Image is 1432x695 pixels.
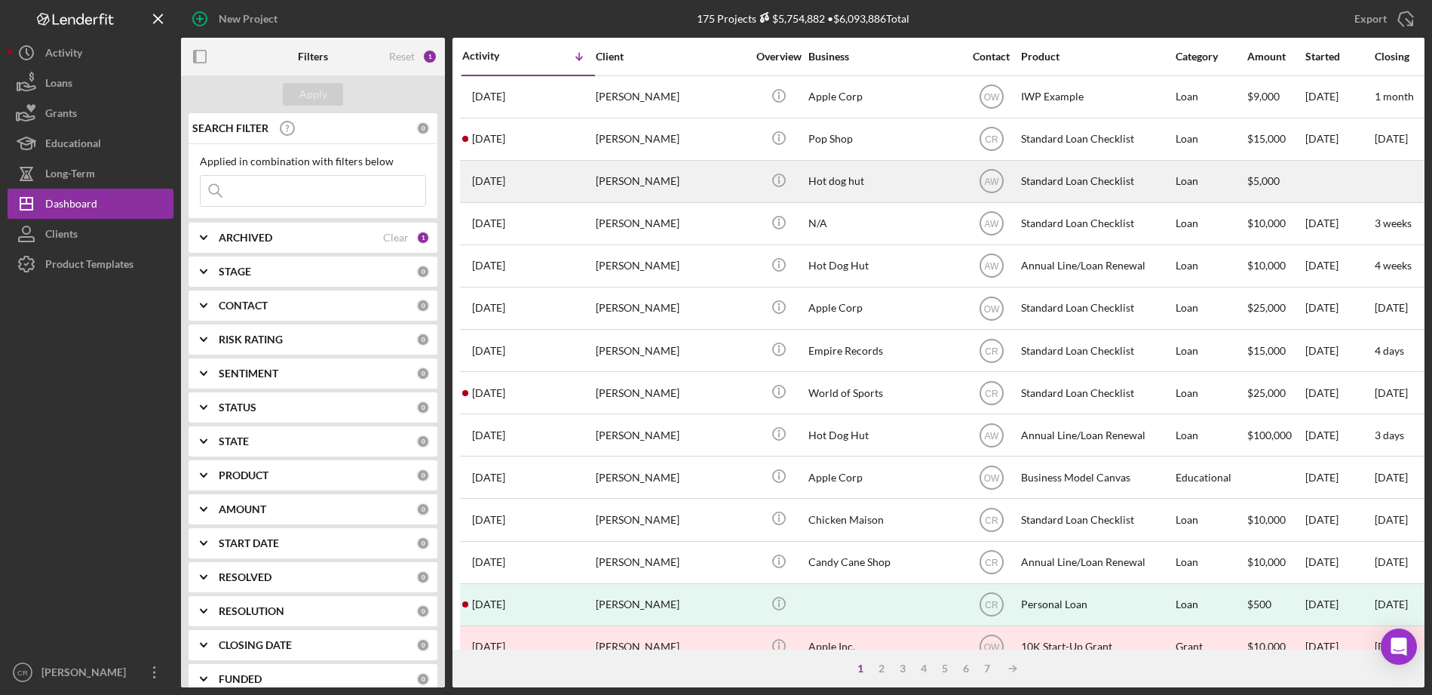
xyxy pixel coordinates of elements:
[1176,500,1246,540] div: Loan
[808,51,959,63] div: Business
[1305,51,1373,63] div: Started
[219,4,278,34] div: New Project
[416,121,430,135] div: 0
[416,435,430,448] div: 0
[984,430,999,441] text: AW
[1021,585,1172,625] div: Personal Loan
[1021,415,1172,455] div: Annual Line/Loan Renewal
[1247,259,1286,272] span: $10,000
[1176,51,1246,63] div: Category
[45,38,82,72] div: Activity
[596,415,747,455] div: [PERSON_NAME]
[45,128,101,162] div: Educational
[750,51,807,63] div: Overview
[1375,90,1414,103] time: 1 month
[219,232,272,244] b: ARCHIVED
[808,627,959,667] div: Apple Inc.
[416,333,430,346] div: 0
[472,641,505,653] time: 2025-06-23 15:10
[472,133,505,145] time: 2025-09-12 01:28
[45,158,95,192] div: Long-Term
[1021,373,1172,413] div: Standard Loan Checklist
[1339,4,1424,34] button: Export
[8,657,173,687] button: CR[PERSON_NAME]
[1305,373,1373,413] div: [DATE]
[1375,301,1408,314] time: [DATE]
[1305,288,1373,328] div: [DATE]
[1381,629,1417,665] div: Open Intercom Messenger
[472,429,505,441] time: 2025-08-04 20:20
[1247,51,1304,63] div: Amount
[1247,288,1304,328] div: $25,000
[1176,77,1246,117] div: Loan
[808,331,959,371] div: Empire Records
[596,119,747,159] div: [PERSON_NAME]
[1176,627,1246,667] div: Grant
[1375,471,1408,484] time: [DATE]
[472,302,505,314] time: 2025-08-21 21:03
[596,77,747,117] div: [PERSON_NAME]
[1176,585,1246,625] div: Loan
[472,260,505,272] time: 2025-08-28 22:09
[45,98,77,132] div: Grants
[219,435,249,447] b: STATE
[17,669,28,677] text: CR
[808,77,959,117] div: Apple Corp
[955,663,977,675] div: 6
[422,49,437,64] div: 1
[1305,415,1373,455] div: [DATE]
[8,68,173,98] button: Loans
[596,500,747,540] div: [PERSON_NAME]
[596,246,747,286] div: [PERSON_NAME]
[1176,331,1246,371] div: Loan
[200,155,426,168] div: Applied in combination with filters below
[808,288,959,328] div: Apple Corp
[45,189,97,223] div: Dashboard
[472,175,505,187] time: 2025-09-05 22:12
[985,346,998,356] text: CR
[977,663,998,675] div: 7
[808,161,959,201] div: Hot dog hut
[219,571,271,583] b: RESOLVED
[219,537,279,549] b: START DATE
[416,503,430,516] div: 0
[219,673,262,685] b: FUNDED
[416,299,430,312] div: 0
[985,134,998,145] text: CR
[697,12,909,25] div: 175 Projects • $6,093,886 Total
[1305,500,1373,540] div: [DATE]
[1176,288,1246,328] div: Loan
[1176,119,1246,159] div: Loan
[219,605,284,617] b: RESOLUTION
[472,387,505,399] time: 2025-08-15 17:01
[8,98,173,128] button: Grants
[1305,585,1373,625] div: [DATE]
[181,4,293,34] button: New Project
[416,231,430,244] div: 1
[1247,627,1304,667] div: $10,000
[472,556,505,568] time: 2025-07-02 15:40
[984,261,999,272] text: AW
[416,638,430,652] div: 0
[472,514,505,526] time: 2025-07-25 16:47
[1247,90,1280,103] span: $9,000
[416,469,430,482] div: 0
[934,663,955,675] div: 5
[389,51,415,63] div: Reset
[8,38,173,68] a: Activity
[472,598,505,610] time: 2025-07-01 20:48
[1021,500,1172,540] div: Standard Loan Checklist
[1021,77,1172,117] div: IWP Example
[8,249,173,279] button: Product Templates
[1305,246,1373,286] div: [DATE]
[850,663,871,675] div: 1
[219,300,268,312] b: CONTACT
[416,367,430,380] div: 0
[596,457,747,497] div: [PERSON_NAME]
[1021,627,1172,667] div: 10K Start-Up Grant
[8,128,173,158] button: Educational
[984,219,999,229] text: AW
[416,401,430,414] div: 0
